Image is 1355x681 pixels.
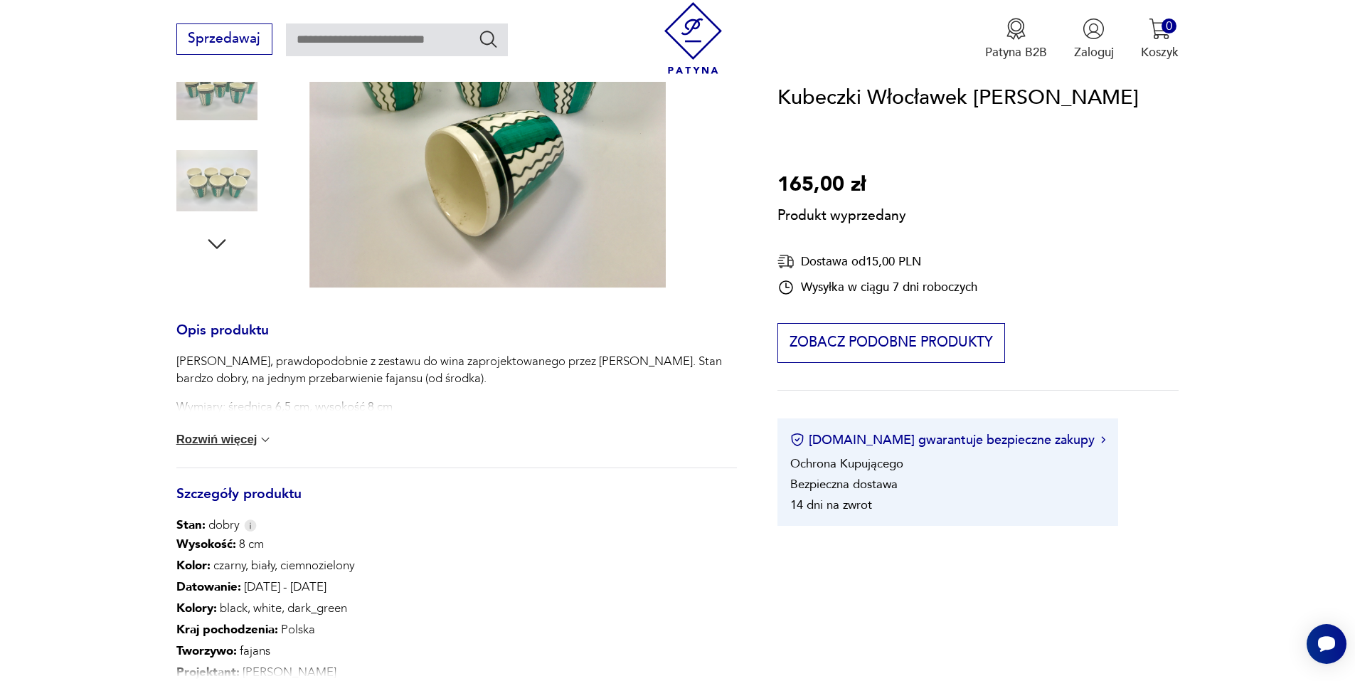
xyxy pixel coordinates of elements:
[176,555,514,576] p: czarny, biały, ciemnozielony
[777,253,795,270] img: Ikona dostawy
[176,557,211,574] b: Kolor:
[176,325,737,354] h3: Opis produktu
[176,353,737,387] p: [PERSON_NAME], prawdopodobnie z zestawu do wina zaprojektowanego przez [PERSON_NAME]. Stan bardzo...
[258,433,272,447] img: chevron down
[176,600,217,616] b: Kolory :
[985,44,1047,60] p: Patyna B2B
[176,23,272,55] button: Sprzedawaj
[1162,19,1176,33] div: 0
[790,433,804,448] img: Ikona certyfikatu
[176,640,514,662] p: fajans
[1083,18,1105,40] img: Ikonka użytkownika
[1307,624,1346,664] iframe: Smartsupp widget button
[790,431,1105,449] button: [DOMAIN_NAME] gwarantuje bezpieczne zakupy
[777,323,1004,363] button: Zobacz podobne produkty
[1074,44,1114,60] p: Zaloguj
[777,82,1139,115] h1: Kubeczki Włocławek [PERSON_NAME]
[176,433,273,447] button: Rozwiń więcej
[1141,44,1179,60] p: Koszyk
[176,643,237,659] b: Tworzywo :
[176,34,272,46] a: Sprzedawaj
[176,534,514,555] p: 8 cm
[176,536,236,552] b: Wysokość :
[1141,18,1179,60] button: 0Koszyk
[176,517,206,533] b: Stan:
[790,497,872,513] li: 14 dni na zwrot
[176,664,240,680] b: Projektant :
[777,169,906,201] p: 165,00 zł
[985,18,1047,60] button: Patyna B2B
[176,579,241,595] b: Datowanie :
[1149,18,1171,40] img: Ikona koszyka
[777,253,977,270] div: Dostawa od 15,00 PLN
[1005,18,1027,40] img: Ikona medalu
[985,18,1047,60] a: Ikona medaluPatyna B2B
[1074,18,1114,60] button: Zaloguj
[176,598,514,619] p: black, white, dark_green
[176,517,240,534] span: dobry
[657,2,729,74] img: Patyna - sklep z meblami i dekoracjami vintage
[176,576,514,598] p: [DATE] - [DATE]
[478,28,499,49] button: Szukaj
[176,619,514,640] p: Polska
[790,455,903,472] li: Ochrona Kupującego
[176,621,278,638] b: Kraj pochodzenia :
[1101,437,1105,444] img: Ikona strzałki w prawo
[176,398,737,416] p: Wymiary: średnica 6,5 cm, wysokość 8 cm
[777,201,906,226] p: Produkt wyprzedany
[790,476,898,492] li: Bezpieczna dostawa
[777,279,977,296] div: Wysyłka w ciągu 7 dni roboczych
[244,519,257,532] img: Info icon
[176,489,737,517] h3: Szczegóły produktu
